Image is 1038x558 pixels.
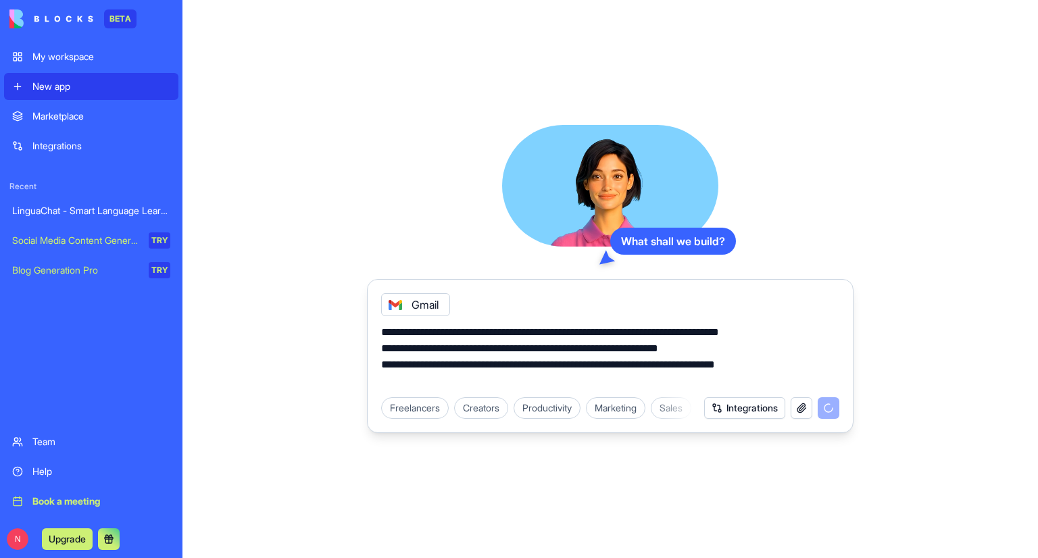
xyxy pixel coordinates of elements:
button: Upgrade [42,528,93,550]
a: Book a meeting [4,488,178,515]
div: Productivity [514,397,580,419]
a: Social Media Content GeneratorTRY [4,227,178,254]
a: My workspace [4,43,178,70]
div: Marketing [586,397,645,419]
span: N [7,528,28,550]
a: Team [4,428,178,455]
a: New app [4,73,178,100]
div: Book a meeting [32,494,170,508]
div: What shall we build? [610,228,736,255]
div: Gmail [381,293,450,316]
a: Marketplace [4,103,178,130]
img: logo [9,9,93,28]
div: Blog Generation Pro [12,263,139,277]
div: TRY [149,262,170,278]
a: Integrations [4,132,178,159]
a: Blog Generation ProTRY [4,257,178,284]
div: Sales [651,397,691,419]
div: Social Media Content Generator [12,234,139,247]
a: Help [4,458,178,485]
a: BETA [9,9,137,28]
div: New app [32,80,170,93]
a: Upgrade [42,532,93,545]
div: BETA [104,9,137,28]
div: My workspace [32,50,170,64]
span: Recent [4,181,178,192]
div: Help [32,465,170,478]
div: Creators [454,397,508,419]
div: Team [32,435,170,449]
div: Freelancers [381,397,449,419]
a: LinguaChat - Smart Language Learning [4,197,178,224]
div: Marketplace [32,109,170,123]
div: Integrations [32,139,170,153]
div: TRY [149,232,170,249]
div: LinguaChat - Smart Language Learning [12,204,170,218]
button: Integrations [704,397,785,419]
